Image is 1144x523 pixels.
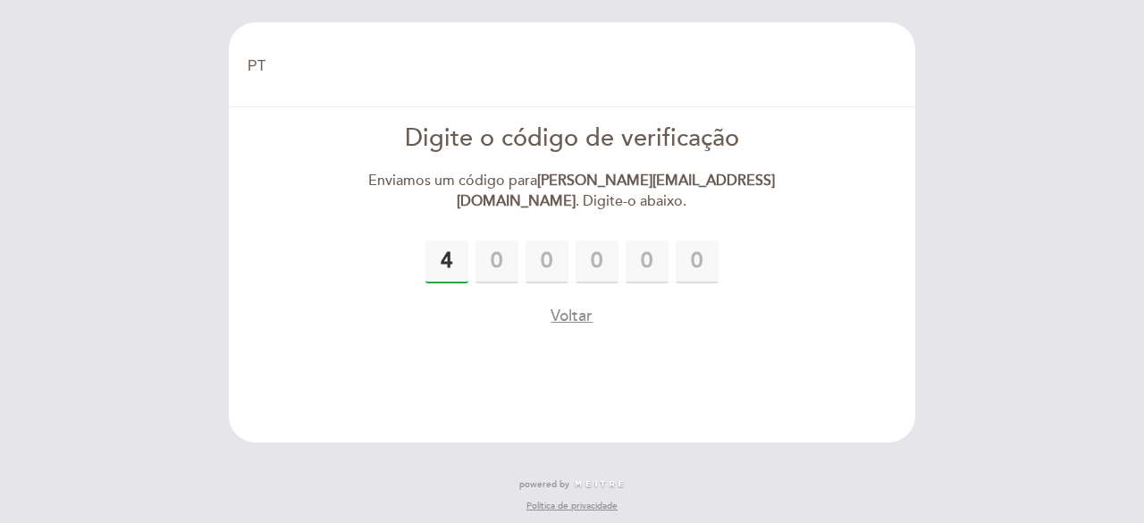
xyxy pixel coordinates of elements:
[676,240,719,283] input: 0
[367,122,778,156] div: Digite o código de verificação
[367,171,778,212] div: Enviamos um código para . Digite-o abaixo.
[574,480,625,489] img: MEITRE
[425,240,468,283] input: 0
[576,240,618,283] input: 0
[519,478,625,491] a: powered by
[526,240,568,283] input: 0
[457,172,775,210] strong: [PERSON_NAME][EMAIL_ADDRESS][DOMAIN_NAME]
[519,478,569,491] span: powered by
[475,240,518,283] input: 0
[526,500,618,512] a: Política de privacidade
[626,240,669,283] input: 0
[551,305,593,327] button: Voltar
